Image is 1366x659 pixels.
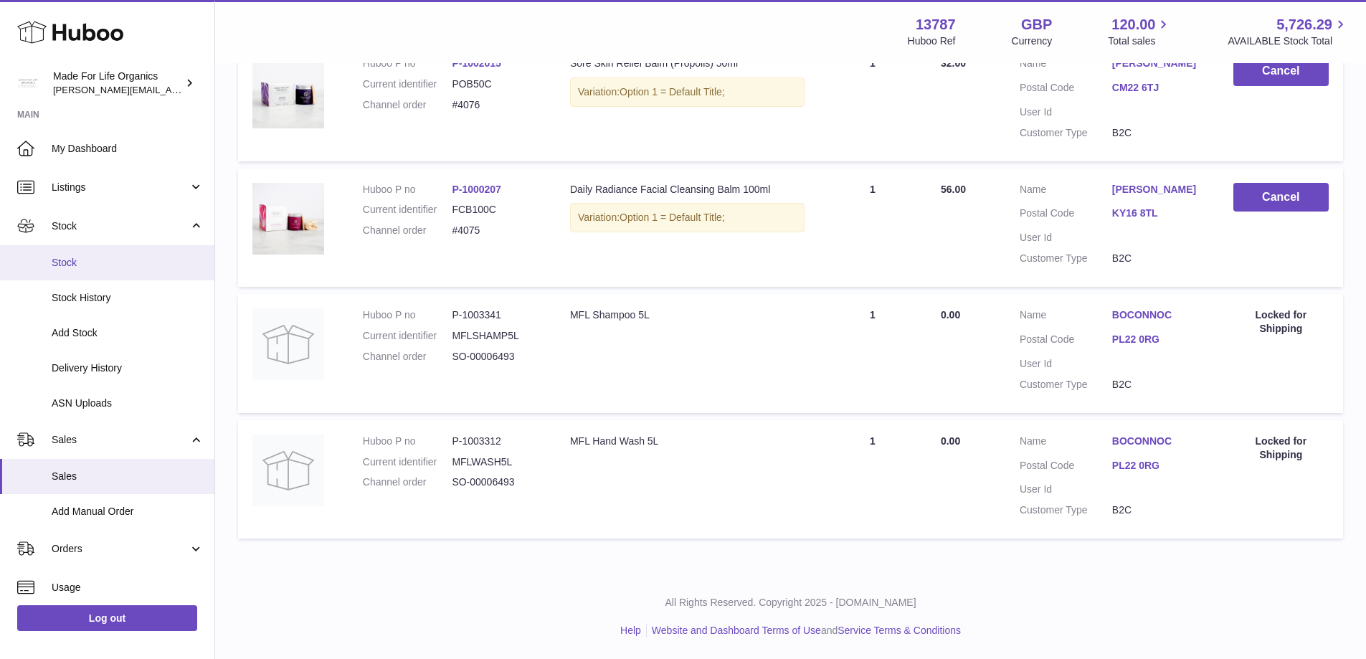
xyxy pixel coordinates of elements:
dd: P-1003341 [452,308,541,322]
div: MFL Hand Wash 5L [570,435,805,448]
dd: POB50C [452,77,541,91]
span: Usage [52,581,204,594]
dt: Name [1020,183,1112,200]
a: P-1000207 [452,184,501,195]
dd: B2C [1112,126,1205,140]
td: 1 [819,420,926,539]
a: Log out [17,605,197,631]
span: [PERSON_NAME][EMAIL_ADDRESS][PERSON_NAME][DOMAIN_NAME] [53,84,364,95]
dt: Customer Type [1020,378,1112,392]
a: PL22 0RG [1112,459,1205,473]
button: Cancel [1233,57,1329,86]
dt: Postal Code [1020,81,1112,98]
td: 1 [819,169,926,288]
div: Variation: [570,77,805,107]
dt: Huboo P no [363,435,452,448]
dt: User Id [1020,483,1112,496]
img: geoff.winwood@madeforlifeorganics.com [17,72,39,94]
p: All Rights Reserved. Copyright 2025 - [DOMAIN_NAME] [227,596,1355,610]
span: AVAILABLE Stock Total [1228,34,1349,48]
dt: Name [1020,308,1112,326]
dd: B2C [1112,503,1205,517]
a: BOCONNOC [1112,435,1205,448]
dt: Current identifier [363,77,452,91]
dt: User Id [1020,105,1112,119]
strong: GBP [1021,15,1052,34]
span: Sales [52,470,204,483]
span: Add Manual Order [52,505,204,518]
span: 120.00 [1111,15,1155,34]
span: 5,726.29 [1276,15,1332,34]
div: MFL Shampoo 5L [570,308,805,322]
a: [PERSON_NAME] [1112,183,1205,196]
span: Option 1 = Default Title; [620,212,725,223]
span: Delivery History [52,361,204,375]
dt: Huboo P no [363,183,452,196]
span: My Dashboard [52,142,204,156]
dt: User Id [1020,357,1112,371]
span: ASN Uploads [52,397,204,410]
dd: #4076 [452,98,541,112]
dt: Huboo P no [363,57,452,70]
span: Orders [52,542,189,556]
span: Stock [52,219,189,233]
td: 1 [819,294,926,413]
span: Stock History [52,291,204,305]
dd: FCB100C [452,203,541,217]
dd: SO-00006493 [452,350,541,364]
dt: Customer Type [1020,503,1112,517]
dd: #4075 [452,224,541,237]
a: CM22 6TJ [1112,81,1205,95]
div: Locked for Shipping [1233,308,1329,336]
dd: MFLSHAMP5L [452,329,541,343]
dt: Postal Code [1020,207,1112,224]
dt: Name [1020,57,1112,74]
a: PL22 0RG [1112,333,1205,346]
dt: Postal Code [1020,459,1112,476]
span: Stock [52,256,204,270]
button: Cancel [1233,183,1329,212]
a: P-1002015 [452,57,501,69]
dt: Channel order [363,350,452,364]
a: 5,726.29 AVAILABLE Stock Total [1228,15,1349,48]
img: no-photo.jpg [252,435,324,506]
dd: MFLWASH5L [452,455,541,469]
span: Add Stock [52,326,204,340]
strong: 13787 [916,15,956,34]
span: Sales [52,433,189,447]
div: Sore Skin Relief Balm (Propolis) 50ml [570,57,805,70]
div: Currency [1012,34,1053,48]
dt: Current identifier [363,203,452,217]
span: 56.00 [941,184,966,195]
span: 0.00 [941,435,960,447]
a: Website and Dashboard Terms of Use [652,625,821,636]
div: Variation: [570,203,805,232]
div: Made For Life Organics [53,70,182,97]
dd: P-1003312 [452,435,541,448]
dt: User Id [1020,231,1112,245]
a: Help [620,625,641,636]
a: BOCONNOC [1112,308,1205,322]
dt: Name [1020,435,1112,452]
dt: Current identifier [363,455,452,469]
div: Huboo Ref [908,34,956,48]
img: daily-radiance-facial-cleansing-balm-100ml-fcb100c-1_995858cb-a846-4b22-a335-6d27998d1aea.jpg [252,183,324,255]
span: Total sales [1108,34,1172,48]
dd: B2C [1112,378,1205,392]
span: Listings [52,181,189,194]
td: 1 [819,42,926,161]
dt: Channel order [363,475,452,489]
dt: Customer Type [1020,126,1112,140]
div: Daily Radiance Facial Cleansing Balm 100ml [570,183,805,196]
dt: Customer Type [1020,252,1112,265]
a: [PERSON_NAME] [1112,57,1205,70]
a: KY16 8TL [1112,207,1205,220]
dt: Channel order [363,224,452,237]
span: 32.00 [941,57,966,69]
img: sore-skin-relief-balm-_propolis_-50ml-pob50c-1-v1.jpg [252,57,324,128]
img: no-photo.jpg [252,308,324,380]
a: Service Terms & Conditions [838,625,961,636]
div: Locked for Shipping [1233,435,1329,462]
dd: SO-00006493 [452,475,541,489]
dd: B2C [1112,252,1205,265]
